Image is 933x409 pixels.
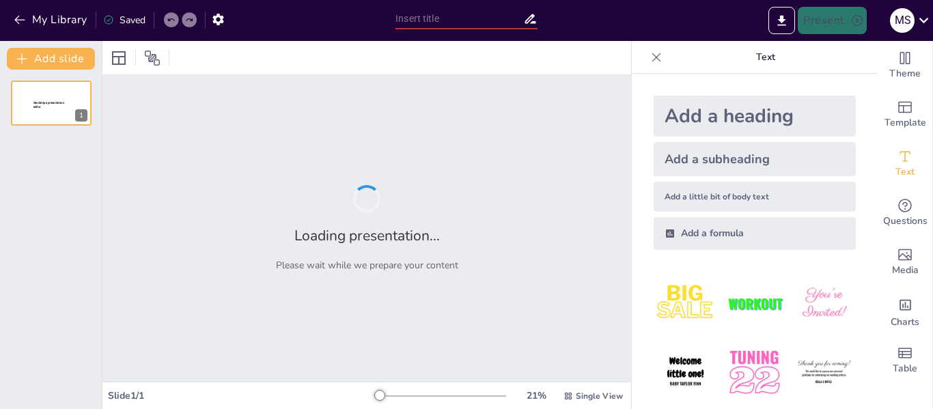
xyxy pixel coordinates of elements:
[654,272,717,335] img: 1.jpeg
[878,238,932,287] div: Add images, graphics, shapes or video
[893,361,917,376] span: Table
[878,336,932,385] div: Add a table
[654,341,717,404] img: 4.jpeg
[891,315,919,330] span: Charts
[654,182,856,212] div: Add a little bit of body text
[294,226,440,245] h2: Loading presentation...
[144,50,161,66] span: Position
[889,66,921,81] span: Theme
[798,7,866,34] button: Present
[654,96,856,137] div: Add a heading
[878,287,932,336] div: Add charts and graphs
[878,139,932,188] div: Add text boxes
[10,9,93,31] button: My Library
[768,7,795,34] button: Export to PowerPoint
[883,214,928,229] span: Questions
[890,7,915,34] button: M S
[395,9,523,29] input: Insert title
[520,389,553,402] div: 21 %
[878,90,932,139] div: Add ready made slides
[878,41,932,90] div: Change the overall theme
[7,48,95,70] button: Add slide
[654,142,856,176] div: Add a subheading
[103,14,145,27] div: Saved
[892,263,919,278] span: Media
[878,188,932,238] div: Get real-time input from your audience
[667,41,864,74] p: Text
[33,101,64,109] span: Sendsteps presentation editor
[792,272,856,335] img: 3.jpeg
[890,8,915,33] div: M S
[723,272,786,335] img: 2.jpeg
[654,217,856,250] div: Add a formula
[792,341,856,404] img: 6.jpeg
[108,389,375,402] div: Slide 1 / 1
[885,115,926,130] span: Template
[895,165,915,180] span: Text
[576,391,623,401] span: Single View
[723,341,786,404] img: 5.jpeg
[108,47,130,69] div: Layout
[75,109,87,122] div: 1
[11,81,92,126] div: 1
[276,259,458,272] p: Please wait while we prepare your content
